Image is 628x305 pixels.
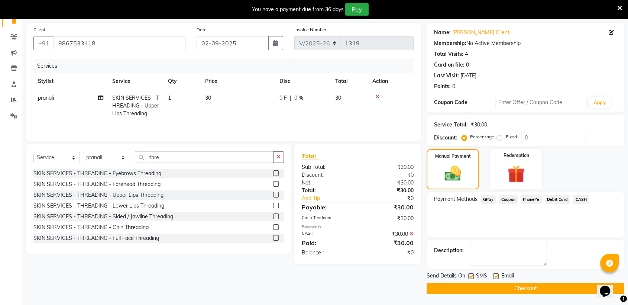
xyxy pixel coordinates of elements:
[434,72,459,80] div: Last Visit:
[33,234,159,242] div: SKIN SERVICES - THREADING - Full Face Threading
[521,195,542,204] span: PhonePe
[296,215,358,222] div: Cash Tendered:
[427,283,624,294] button: Checkout
[495,97,586,108] input: Enter Offer / Coupon Code
[302,152,319,160] span: Total
[597,275,621,298] iframe: chat widget
[435,153,471,160] label: Manual Payment
[164,73,201,90] th: Qty
[439,164,466,183] img: _cash.svg
[505,134,517,140] label: Fixed
[434,61,464,69] div: Card on file:
[34,59,419,73] div: Services
[499,195,518,204] span: Coupon
[296,179,358,187] div: Net:
[33,170,161,177] div: SKIN SERVICES - THREADING - Eyebrows Threading
[112,94,159,117] span: SKIN SERVICES - THREADING - Upper Lips Threading
[434,50,463,58] div: Total Visits:
[296,203,358,212] div: Payable:
[434,39,617,47] div: No Active Membership
[108,73,164,90] th: Service
[33,224,149,231] div: SKIN SERVICES - THREADING - Chin Threading
[470,134,494,140] label: Percentage
[358,171,420,179] div: ₹0
[480,195,496,204] span: GPay
[358,230,420,238] div: ₹30.00
[573,195,589,204] span: CASH
[335,94,341,101] span: 30
[33,202,164,210] div: SKIN SERVICES - THREADING - Lower Lips Threading
[33,180,161,188] div: SKIN SERVICES - THREADING - Forehead Threading
[589,97,611,108] button: Apply
[296,171,358,179] div: Discount:
[358,187,420,195] div: ₹30.00
[296,238,358,247] div: Paid:
[502,163,530,185] img: _gift.svg
[331,73,368,90] th: Total
[434,29,451,36] div: Name:
[135,151,273,163] input: Search or Scan
[279,94,287,102] span: 0 F
[294,26,327,33] label: Invoice Number
[452,83,455,90] div: 0
[33,213,173,221] div: SKIN SERVICES - THREADING - Sided / Jawline Threading
[201,73,275,90] th: Price
[427,272,465,281] span: Send Details On
[33,36,54,50] button: +91
[434,195,478,203] span: Payment Methods
[345,3,369,16] button: Pay
[434,247,464,254] div: Description:
[294,94,303,102] span: 0 %
[434,39,466,47] div: Membership:
[501,272,514,281] span: Email
[434,99,495,106] div: Coupon Code
[358,249,420,257] div: ₹0
[466,61,469,69] div: 0
[290,94,291,102] span: |
[252,6,344,13] div: You have a payment due from 36 days
[33,191,164,199] div: SKIN SERVICES - THREADING - Upper Lips Threading
[302,224,414,230] div: Payments
[296,163,358,171] div: Sub Total:
[168,94,171,101] span: 1
[296,187,358,195] div: Total:
[434,121,468,129] div: Service Total:
[205,94,211,101] span: 30
[452,29,509,36] a: [PERSON_NAME] Client
[358,238,420,247] div: ₹30.00
[476,272,487,281] span: SMS
[368,73,414,90] th: Action
[460,72,476,80] div: [DATE]
[358,215,420,222] div: ₹30.00
[275,73,331,90] th: Disc
[503,152,529,159] label: Redemption
[545,195,570,204] span: Debit Card
[368,195,419,202] div: ₹0
[358,179,420,187] div: ₹30.00
[33,26,45,33] label: Client
[54,36,185,50] input: Search by Name/Mobile/Email/Code
[296,249,358,257] div: Balance :
[197,26,207,33] label: Date
[471,121,487,129] div: ₹30.00
[358,163,420,171] div: ₹30.00
[296,195,368,202] a: Add Tip
[465,50,468,58] div: 4
[296,230,358,238] div: CASH
[434,83,451,90] div: Points:
[358,203,420,212] div: ₹30.00
[38,94,54,101] span: pranali
[33,73,108,90] th: Stylist
[434,134,457,142] div: Discount:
